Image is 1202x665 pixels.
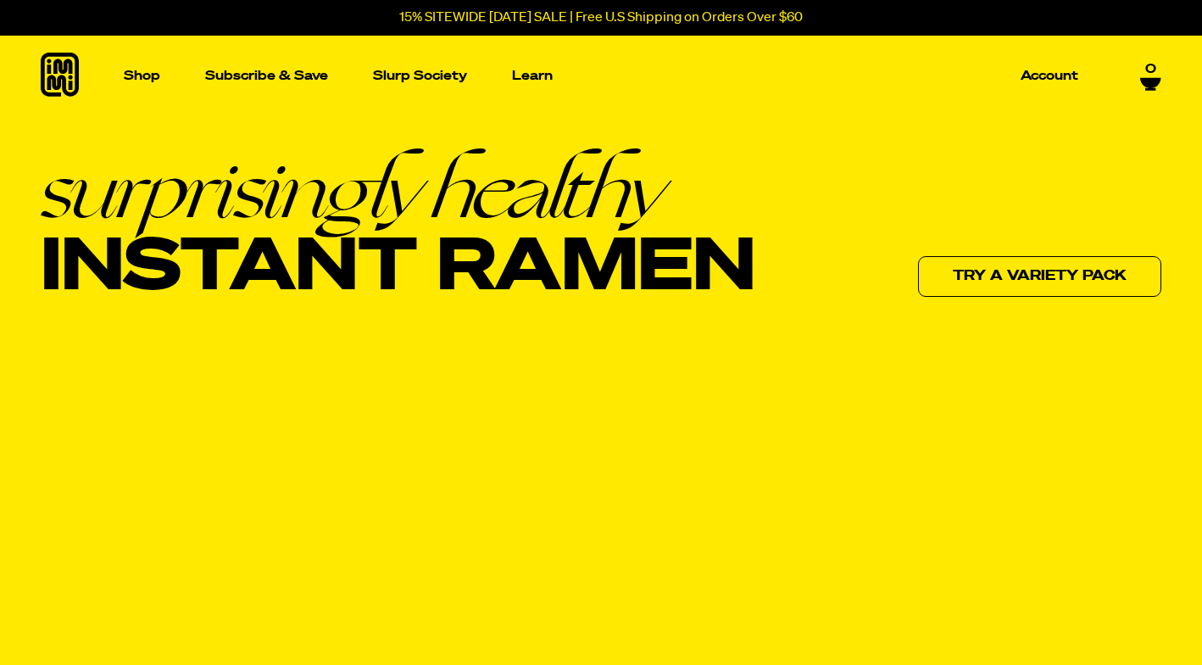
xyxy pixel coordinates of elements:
a: Learn [505,36,559,116]
p: Slurp Society [373,70,467,82]
a: 0 [1140,62,1161,91]
h1: Instant Ramen [41,150,755,309]
p: 15% SITEWIDE [DATE] SALE | Free U.S Shipping on Orders Over $60 [399,10,803,25]
a: Subscribe & Save [198,63,335,89]
a: Account [1014,63,1085,89]
a: Try a variety pack [918,256,1161,297]
p: Shop [124,70,160,82]
p: Learn [512,70,553,82]
p: Account [1021,70,1078,82]
p: Subscribe & Save [205,70,328,82]
em: surprisingly healthy [41,150,755,230]
span: 0 [1145,62,1156,77]
a: Shop [117,36,167,116]
nav: Main navigation [117,36,1085,116]
a: Slurp Society [366,63,474,89]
